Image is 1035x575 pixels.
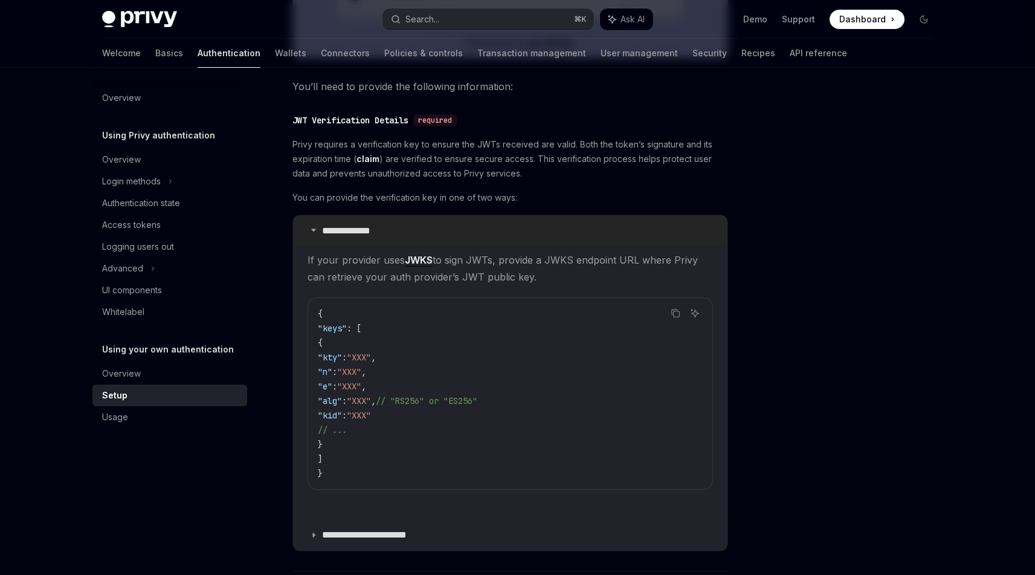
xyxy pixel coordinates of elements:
[332,381,337,392] span: :
[687,305,703,321] button: Ask AI
[600,8,653,30] button: Ask AI
[621,13,645,25] span: Ask AI
[337,366,361,377] span: "XXX"
[347,395,371,406] span: "XXX"
[92,279,247,301] a: UI components
[92,192,247,214] a: Authentication state
[292,137,728,181] span: Privy requires a verification key to ensure the JWTs received are valid. Both the token’s signatu...
[743,13,767,25] a: Demo
[102,342,234,357] h5: Using your own authentication
[102,39,141,68] a: Welcome
[92,301,247,323] a: Whitelabel
[342,352,347,363] span: :
[155,39,183,68] a: Basics
[318,381,332,392] span: "e"
[92,214,247,236] a: Access tokens
[102,128,215,143] h5: Using Privy authentication
[347,323,361,334] span: : [
[601,39,678,68] a: User management
[574,15,587,24] span: ⌘ K
[92,363,247,385] a: Overview
[384,39,463,68] a: Policies & controls
[102,239,174,254] div: Logging users out
[318,410,342,421] span: "kid"
[342,395,347,406] span: :
[405,12,439,27] div: Search...
[102,174,161,189] div: Login methods
[102,283,162,297] div: UI components
[102,305,144,319] div: Whitelabel
[92,385,247,406] a: Setup
[332,366,337,377] span: :
[292,114,408,126] div: JWT Verification Details
[102,218,161,232] div: Access tokens
[356,154,379,164] a: claim
[477,39,586,68] a: Transaction management
[347,410,371,421] span: "XXX"
[382,8,594,30] button: Search...⌘K
[308,252,713,285] span: If your provider uses to sign JWTs, provide a JWKS endpoint URL where Privy can retrieve your aut...
[102,366,141,381] div: Overview
[102,91,141,105] div: Overview
[413,114,457,126] div: required
[292,190,728,205] span: You can provide the verification key in one of two ways:
[342,410,347,421] span: :
[318,424,347,435] span: // ...
[318,308,323,319] span: {
[790,39,847,68] a: API reference
[92,149,247,171] a: Overview
[92,236,247,258] a: Logging users out
[337,381,361,392] span: "XXX"
[293,215,727,519] details: **** **** ***If your provider usesJWKSto sign JWTs, provide a JWKS endpoint URL where Privy can r...
[92,406,247,428] a: Usage
[668,305,683,321] button: Copy the contents from the code block
[321,39,370,68] a: Connectors
[102,388,127,403] div: Setup
[347,352,371,363] span: "XXX"
[318,352,342,363] span: "kty"
[839,13,886,25] span: Dashboard
[275,39,306,68] a: Wallets
[318,337,323,348] span: {
[198,39,260,68] a: Authentication
[741,39,775,68] a: Recipes
[102,410,128,424] div: Usage
[361,366,366,377] span: ,
[318,323,347,334] span: "keys"
[102,11,177,28] img: dark logo
[102,196,180,210] div: Authentication state
[318,395,342,406] span: "alg"
[318,366,332,377] span: "n"
[92,87,247,109] a: Overview
[292,78,728,95] span: You’ll need to provide the following information:
[318,439,323,450] span: }
[692,39,727,68] a: Security
[371,395,376,406] span: ,
[318,468,323,479] span: }
[782,13,815,25] a: Support
[318,453,323,464] span: ]
[914,10,933,29] button: Toggle dark mode
[102,152,141,167] div: Overview
[102,261,143,276] div: Advanced
[371,352,376,363] span: ,
[405,254,433,267] a: JWKS
[361,381,366,392] span: ,
[376,395,477,406] span: // "RS256" or "ES256"
[830,10,904,29] a: Dashboard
